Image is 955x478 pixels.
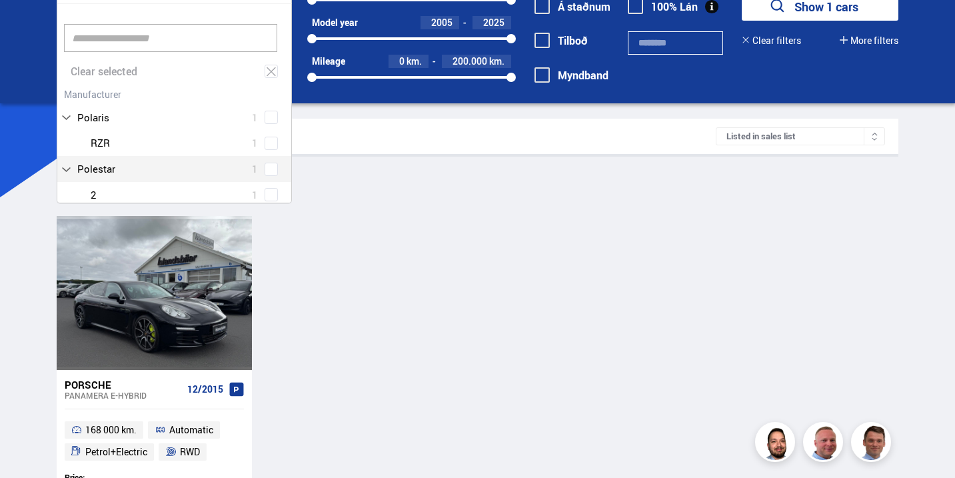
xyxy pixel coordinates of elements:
[453,55,487,67] span: 200.000
[431,16,453,29] span: 2005
[757,424,797,464] img: nhp88E3Fdnt1Opn2.png
[716,127,885,145] div: Listed in sales list
[65,391,182,400] div: Panamera E-HYBRID
[312,17,358,28] div: Model year
[853,424,893,464] img: FbJEzSuNWCJXmdc-.webp
[65,379,182,391] div: Porsche
[534,69,608,81] label: Myndband
[407,56,422,67] span: km.
[187,384,223,395] span: 12/2015
[252,108,258,127] span: 1
[489,56,504,67] span: km.
[805,424,845,464] img: siFngHWaQ9KaOqBr.png
[77,108,109,127] span: Polaris
[11,5,51,45] button: Opna LiveChat spjallviðmót
[180,444,200,460] span: RWD
[628,1,698,13] label: 100% Lán
[85,444,147,460] span: Petrol+Electric
[399,55,405,67] span: 0
[534,35,588,47] label: Tilboð
[85,422,137,438] span: 168 000 km.
[70,129,716,143] div: Search results 1 cars
[534,1,610,13] label: Á staðnum
[169,422,213,438] span: Automatic
[483,16,504,29] span: 2025
[252,185,258,205] span: 1
[252,159,258,179] span: 1
[312,56,345,67] div: Mileage
[57,59,292,85] div: Clear selected
[77,159,115,179] span: Polestar
[840,35,898,46] button: More filters
[742,35,801,46] button: Clear filters
[252,133,258,153] span: 1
